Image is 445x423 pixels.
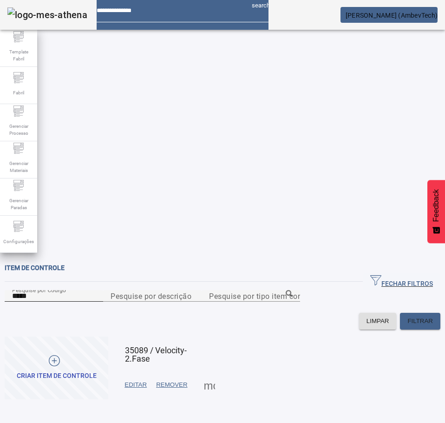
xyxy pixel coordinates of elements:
mat-label: Pesquise por Código [12,286,66,293]
span: Gerenciar Paradas [5,194,33,214]
span: FILTRAR [407,317,433,326]
button: EDITAR [120,377,151,393]
img: logo-mes-athena [7,7,87,22]
span: Gerenciar Materiais [5,157,33,177]
mat-label: Pesquise por tipo item controle [209,291,318,300]
span: Template Fabril [5,46,33,65]
button: LIMPAR [359,313,397,330]
span: 35089 / Velocity-2.Fase [125,345,187,364]
button: Criar item de controle [5,337,108,399]
button: REMOVER [151,377,192,393]
button: FILTRAR [400,313,440,330]
span: REMOVER [156,380,187,390]
button: FECHAR FILTROS [363,273,440,290]
span: Configurações [0,235,37,248]
span: [PERSON_NAME] (AmbevTech) [346,12,438,19]
mat-label: Pesquise por descrição [111,291,191,300]
input: Number [209,291,293,302]
button: Feedback - Mostrar pesquisa [427,180,445,243]
span: FECHAR FILTROS [370,275,433,289]
span: Feedback [432,189,440,222]
span: EDITAR [124,380,147,390]
span: Gerenciar Processo [5,120,33,139]
button: Mais [201,377,218,393]
div: Criar item de controle [17,371,97,381]
span: LIMPAR [366,317,389,326]
span: Item de controle [5,264,65,271]
span: Fabril [10,86,27,99]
